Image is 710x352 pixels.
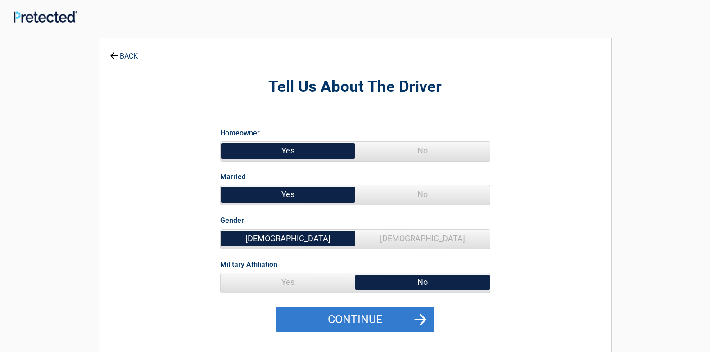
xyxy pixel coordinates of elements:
a: BACK [108,44,140,60]
span: No [355,185,490,203]
img: Main Logo [14,11,77,23]
span: Yes [221,142,355,160]
label: Married [220,171,246,183]
span: Yes [221,273,355,291]
span: [DEMOGRAPHIC_DATA] [355,230,490,248]
label: Gender [220,214,244,226]
label: Homeowner [220,127,260,139]
button: Continue [276,307,434,333]
span: Yes [221,185,355,203]
span: No [355,273,490,291]
span: No [355,142,490,160]
label: Military Affiliation [220,258,277,271]
span: [DEMOGRAPHIC_DATA] [221,230,355,248]
h2: Tell Us About The Driver [149,77,562,98]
